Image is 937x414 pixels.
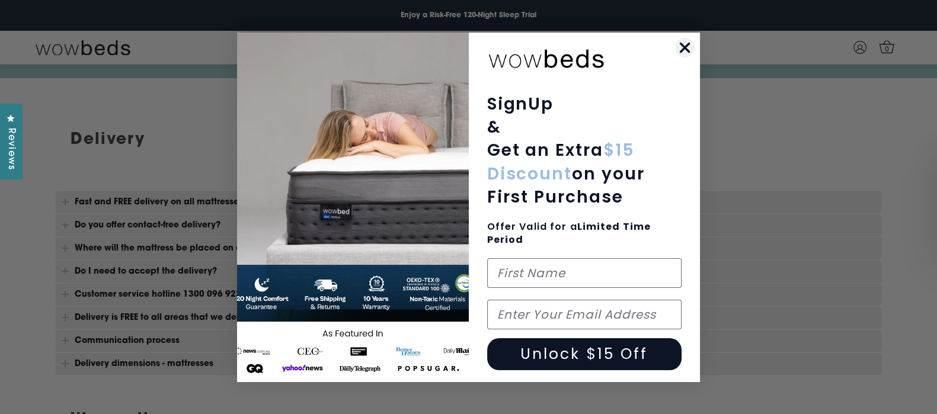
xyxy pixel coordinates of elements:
[3,128,18,170] span: Reviews
[487,220,651,246] span: Limited Time Period
[487,338,682,370] button: Unlock $15 Off
[487,139,635,185] span: $15 Discount
[487,300,682,329] input: Enter Your Email Address
[674,37,695,58] button: Close dialog
[487,92,554,115] span: SignUp
[487,220,651,246] span: Offer Valid for a
[487,139,645,208] span: Get an Extra on your First Purchase
[487,115,501,139] span: &
[487,41,606,75] img: wowbeds-logo-2
[487,258,682,288] input: First Name
[237,33,469,382] img: 654b37c0-041b-4dc1-9035-2cedd1fa2a67.jpeg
